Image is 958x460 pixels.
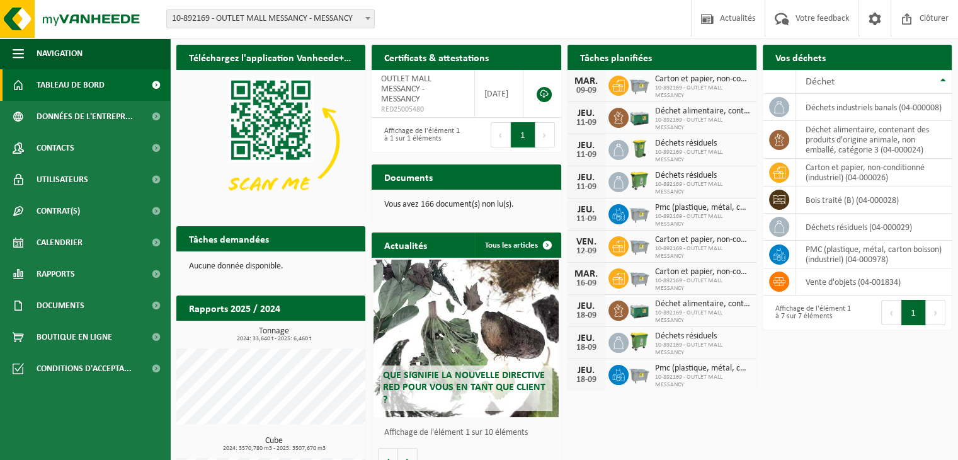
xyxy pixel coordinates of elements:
[655,309,750,325] span: 10-892169 - OUTLET MALL MESSANCY
[256,320,364,345] a: Consulter les rapports
[655,235,750,245] span: Carton et papier, non-conditionné (industriel)
[806,77,835,87] span: Déchet
[629,106,650,127] img: PB-LB-0680-HPE-GN-01
[37,69,105,101] span: Tableau de bord
[37,321,112,353] span: Boutique en ligne
[655,139,750,149] span: Déchets résiduels
[37,258,75,290] span: Rapports
[574,76,599,86] div: MAR.
[491,122,511,147] button: Previous
[189,262,353,271] p: Aucune donnée disponible.
[655,117,750,132] span: 10-892169 - OUTLET MALL MESSANCY
[176,45,365,69] h2: Téléchargez l'application Vanheede+ maintenant!
[574,86,599,95] div: 09-09
[629,234,650,256] img: WB-2500-GAL-GY-01
[655,203,750,213] span: Pmc (plastique, métal, carton boisson) (industriel)
[655,149,750,164] span: 10-892169 - OUTLET MALL MESSANCY
[796,159,952,187] td: carton et papier, non-conditionné (industriel) (04-000026)
[796,241,952,268] td: PMC (plastique, métal, carton boisson) (industriel) (04-000978)
[37,195,80,227] span: Contrat(s)
[796,268,952,296] td: vente d'objets (04-001834)
[574,237,599,247] div: VEN.
[574,118,599,127] div: 11-09
[655,106,750,117] span: Déchet alimentaire, contenant des produits d'origine animale, non emballé, catég...
[372,164,445,189] h2: Documents
[629,170,650,192] img: WB-0770-HPE-GN-50
[629,299,650,320] img: PB-LB-0680-HPE-GN-01
[655,277,750,292] span: 10-892169 - OUTLET MALL MESSANCY
[574,333,599,343] div: JEU.
[629,267,650,288] img: WB-2500-GAL-GY-01
[183,336,365,342] span: 2024: 33,640 t - 2025: 6,460 t
[629,363,650,384] img: WB-2500-GAL-GY-01
[574,311,599,320] div: 18-09
[183,446,365,452] span: 2024: 3570,780 m3 - 2025: 3507,670 m3
[629,138,650,159] img: WB-0240-HPE-GN-50
[655,245,750,260] span: 10-892169 - OUTLET MALL MESSANCY
[166,9,375,28] span: 10-892169 - OUTLET MALL MESSANCY - MESSANCY
[655,74,750,84] span: Carton et papier, non-conditionné (industriel)
[37,290,84,321] span: Documents
[763,45,838,69] h2: Vos déchets
[574,279,599,288] div: 16-09
[629,202,650,224] img: WB-2500-GAL-GY-01
[574,215,599,224] div: 11-09
[655,171,750,181] span: Déchets résiduels
[574,183,599,192] div: 11-09
[37,132,74,164] span: Contacts
[796,187,952,214] td: bois traité (B) (04-000028)
[378,121,460,149] div: Affichage de l'élément 1 à 1 sur 1 éléments
[183,327,365,342] h3: Tonnage
[574,376,599,384] div: 18-09
[383,371,545,405] span: Que signifie la nouvelle directive RED pour vous en tant que client ?
[176,226,282,251] h2: Tâches demandées
[176,296,293,320] h2: Rapports 2025 / 2024
[372,45,501,69] h2: Certificats & attestations
[37,227,83,258] span: Calendrier
[574,247,599,256] div: 12-09
[37,101,133,132] span: Données de l'entrepr...
[176,70,365,212] img: Download de VHEPlus App
[655,181,750,196] span: 10-892169 - OUTLET MALL MESSANCY
[796,94,952,121] td: déchets industriels banals (04-000008)
[183,437,365,452] h3: Cube
[372,233,440,257] h2: Actualités
[475,70,523,118] td: [DATE]
[574,173,599,183] div: JEU.
[655,84,750,100] span: 10-892169 - OUTLET MALL MESSANCY
[655,364,750,374] span: Pmc (plastique, métal, carton boisson) (industriel)
[37,353,132,384] span: Conditions d'accepta...
[629,74,650,95] img: WB-2500-GAL-GY-01
[926,300,945,325] button: Next
[574,151,599,159] div: 11-09
[574,365,599,376] div: JEU.
[655,374,750,389] span: 10-892169 - OUTLET MALL MESSANCY
[655,299,750,309] span: Déchet alimentaire, contenant des produits d'origine animale, non emballé, catég...
[574,141,599,151] div: JEU.
[37,164,88,195] span: Utilisateurs
[796,214,952,241] td: déchets résiduels (04-000029)
[475,233,560,258] a: Tous les articles
[629,331,650,352] img: WB-0770-HPE-GN-50
[384,428,554,437] p: Affichage de l'élément 1 sur 10 éléments
[574,343,599,352] div: 18-09
[535,122,555,147] button: Next
[655,267,750,277] span: Carton et papier, non-conditionné (industriel)
[655,342,750,357] span: 10-892169 - OUTLET MALL MESSANCY
[374,260,559,417] a: Que signifie la nouvelle directive RED pour vous en tant que client ?
[655,213,750,228] span: 10-892169 - OUTLET MALL MESSANCY
[574,108,599,118] div: JEU.
[384,200,548,209] p: Vous avez 166 document(s) non lu(s).
[574,205,599,215] div: JEU.
[796,121,952,159] td: déchet alimentaire, contenant des produits d'origine animale, non emballé, catégorie 3 (04-000024)
[574,269,599,279] div: MAR.
[567,45,664,69] h2: Tâches planifiées
[574,301,599,311] div: JEU.
[511,122,535,147] button: 1
[881,300,901,325] button: Previous
[655,331,750,342] span: Déchets résiduels
[167,10,374,28] span: 10-892169 - OUTLET MALL MESSANCY - MESSANCY
[37,38,83,69] span: Navigation
[901,300,926,325] button: 1
[381,105,465,115] span: RED25005480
